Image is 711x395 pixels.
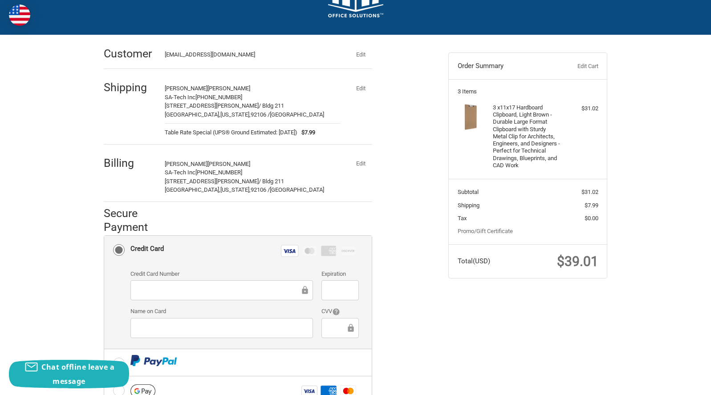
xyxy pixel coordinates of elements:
span: [US_STATE], [220,111,251,118]
a: Edit Cart [554,62,598,71]
label: Name on Card [130,307,313,316]
button: Edit [349,157,372,170]
a: Promo/Gift Certificate [458,228,513,234]
span: Tax [458,215,467,222]
span: [GEOGRAPHIC_DATA], [165,186,220,193]
span: [GEOGRAPHIC_DATA], [165,111,220,118]
span: [GEOGRAPHIC_DATA] [270,186,324,193]
span: Table Rate Special (UPS® Ground Estimated: [DATE]) [165,128,297,137]
label: Expiration [321,270,358,278]
span: 92106 / [251,111,270,118]
span: Total (USD) [458,257,490,265]
label: Credit Card Number [130,270,313,278]
span: Subtotal [458,189,479,195]
span: $7.99 [585,202,598,209]
h2: Shipping [104,81,156,94]
div: $31.02 [563,104,598,113]
span: $0.00 [585,215,598,222]
img: PayPal icon [130,355,177,366]
span: [PERSON_NAME] [207,85,250,92]
span: Chat offline leave a message [41,362,114,386]
button: Edit [349,82,372,94]
img: duty and tax information for United States [9,4,30,26]
span: / Bldg 211 [259,102,284,109]
iframe: Secure Credit Card Frame - Expiration Date [328,285,352,295]
button: Chat offline leave a message [9,360,129,388]
span: [PHONE_NUMBER] [195,169,242,176]
span: SA-Tech Inc [165,169,195,176]
span: [GEOGRAPHIC_DATA] [270,111,324,118]
span: / Bldg 211 [259,178,284,185]
h4: 3 x 11x17 Hardboard Clipboard, Light Brown - Durable Large Format Clipboard with Sturdy Metal Cli... [493,104,561,169]
span: 92106 / [251,186,270,193]
label: CVV [321,307,358,316]
iframe: Secure Credit Card Frame - Cardholder Name [137,323,307,333]
h2: Customer [104,47,156,60]
iframe: Secure Credit Card Frame - CVV [328,323,345,333]
div: Credit Card [130,242,164,256]
span: [US_STATE], [220,186,251,193]
div: [EMAIL_ADDRESS][DOMAIN_NAME] [165,50,332,59]
h3: 3 Items [458,88,598,95]
span: [STREET_ADDRESS][PERSON_NAME] [165,178,259,185]
span: $31.02 [581,189,598,195]
span: [PHONE_NUMBER] [195,94,242,101]
span: SA-Tech Inc [165,94,195,101]
h3: Order Summary [458,62,554,71]
span: [PERSON_NAME] [165,161,207,167]
span: $39.01 [557,254,598,269]
span: Shipping [458,202,479,209]
span: [PERSON_NAME] [165,85,207,92]
button: Edit [349,48,372,60]
span: $7.99 [297,128,316,137]
iframe: Secure Credit Card Frame - Credit Card Number [137,285,300,295]
span: [STREET_ADDRESS][PERSON_NAME] [165,102,259,109]
h2: Billing [104,156,156,170]
h2: Secure Payment [104,206,164,234]
span: [PERSON_NAME] [207,161,250,167]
